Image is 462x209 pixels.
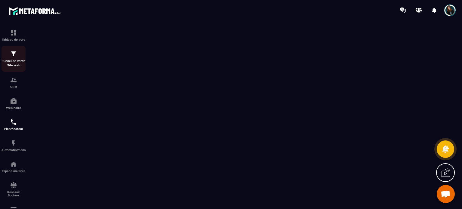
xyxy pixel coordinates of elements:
a: schedulerschedulerPlanificateur [2,114,26,135]
img: formation [10,50,17,57]
img: automations [10,161,17,168]
img: logo [8,5,63,17]
a: social-networksocial-networkRéseaux Sociaux [2,177,26,201]
img: automations [10,97,17,105]
p: Automatisations [2,148,26,152]
a: formationformationCRM [2,72,26,93]
img: social-network [10,182,17,189]
p: CRM [2,85,26,88]
p: Réseaux Sociaux [2,190,26,197]
p: Tableau de bord [2,38,26,41]
p: Tunnel de vente Site web [2,59,26,67]
a: formationformationTunnel de vente Site web [2,46,26,72]
a: formationformationTableau de bord [2,25,26,46]
img: scheduler [10,118,17,126]
a: automationsautomationsAutomatisations [2,135,26,156]
p: Espace membre [2,169,26,173]
img: formation [10,29,17,36]
a: automationsautomationsWebinaire [2,93,26,114]
img: automations [10,140,17,147]
a: automationsautomationsEspace membre [2,156,26,177]
div: Ouvrir le chat [437,185,455,203]
img: formation [10,76,17,84]
p: Webinaire [2,106,26,109]
p: Planificateur [2,127,26,131]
